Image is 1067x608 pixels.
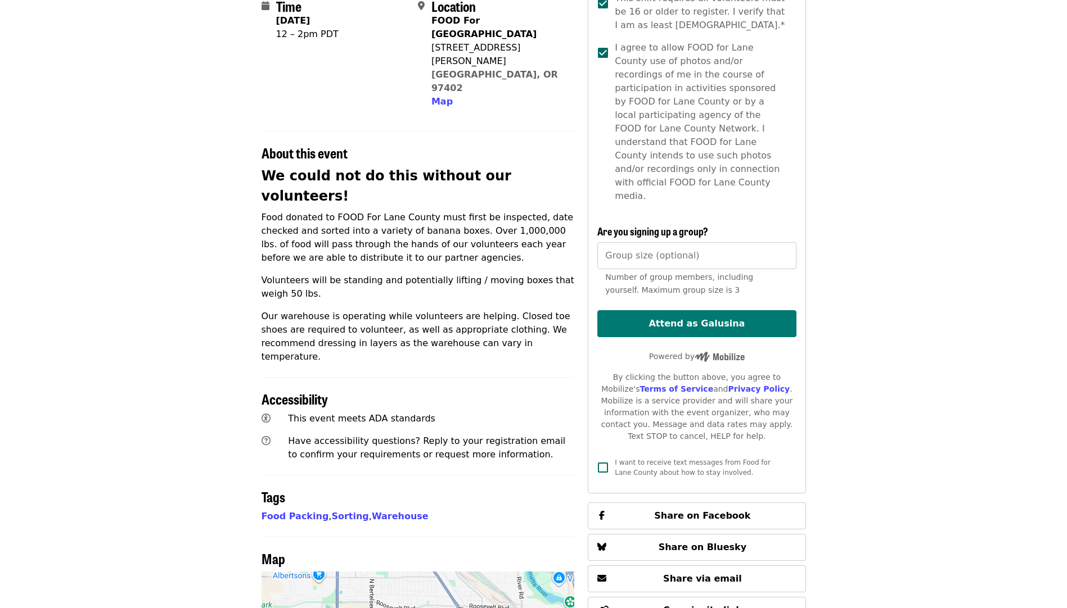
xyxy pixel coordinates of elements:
[654,510,750,521] span: Share on Facebook
[372,511,429,521] a: Warehouse
[663,573,742,584] span: Share via email
[431,15,537,39] strong: FOOD For [GEOGRAPHIC_DATA]
[431,69,558,93] a: [GEOGRAPHIC_DATA], OR 97402
[276,15,310,26] strong: [DATE]
[588,534,805,561] button: Share on Bluesky
[659,542,747,552] span: Share on Bluesky
[597,242,796,269] input: [object Object]
[588,565,805,592] button: Share via email
[597,224,708,238] span: Are you signing up a group?
[695,352,745,362] img: Powered by Mobilize
[431,96,453,107] span: Map
[288,435,565,460] span: Have accessibility questions? Reply to your registration email to confirm your requirements or re...
[262,511,329,521] a: Food Packing
[331,511,371,521] span: ,
[728,384,790,393] a: Privacy Policy
[640,384,713,393] a: Terms of Service
[276,28,339,41] div: 12 – 2pm PDT
[262,1,269,11] i: calendar icon
[262,166,575,206] h2: We could not do this without our volunteers!
[418,1,425,11] i: map-marker-alt icon
[262,310,575,364] p: Our warehouse is operating while volunteers are helping. Closed toe shoes are required to volunte...
[649,352,745,361] span: Powered by
[605,273,753,294] span: Number of group members, including yourself. Maximum group size is 3
[431,41,565,68] div: [STREET_ADDRESS][PERSON_NAME]
[597,371,796,442] div: By clicking the button above, you agree to Mobilize's and . Mobilize is a service provider and wi...
[262,413,271,424] i: universal-access icon
[331,511,368,521] a: Sorting
[431,95,453,108] button: Map
[588,502,805,529] button: Share on Facebook
[262,487,285,506] span: Tags
[615,459,771,477] span: I want to receive text messages from Food for Lane County about how to stay involved.
[288,413,435,424] span: This event meets ADA standards
[262,435,271,446] i: question-circle icon
[262,389,328,409] span: Accessibility
[262,211,575,265] p: Food donated to FOOD For Lane County must first be inspected, date checked and sorted into a vari...
[262,143,348,162] span: About this event
[597,310,796,337] button: Attend as Galusina
[262,548,285,568] span: Map
[262,274,575,301] p: Volunteers will be standing and potentially lifting / moving boxes that weigh 50 lbs.
[615,41,787,203] span: I agree to allow FOOD for Lane County use of photos and/or recordings of me in the course of part...
[262,511,332,521] span: ,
